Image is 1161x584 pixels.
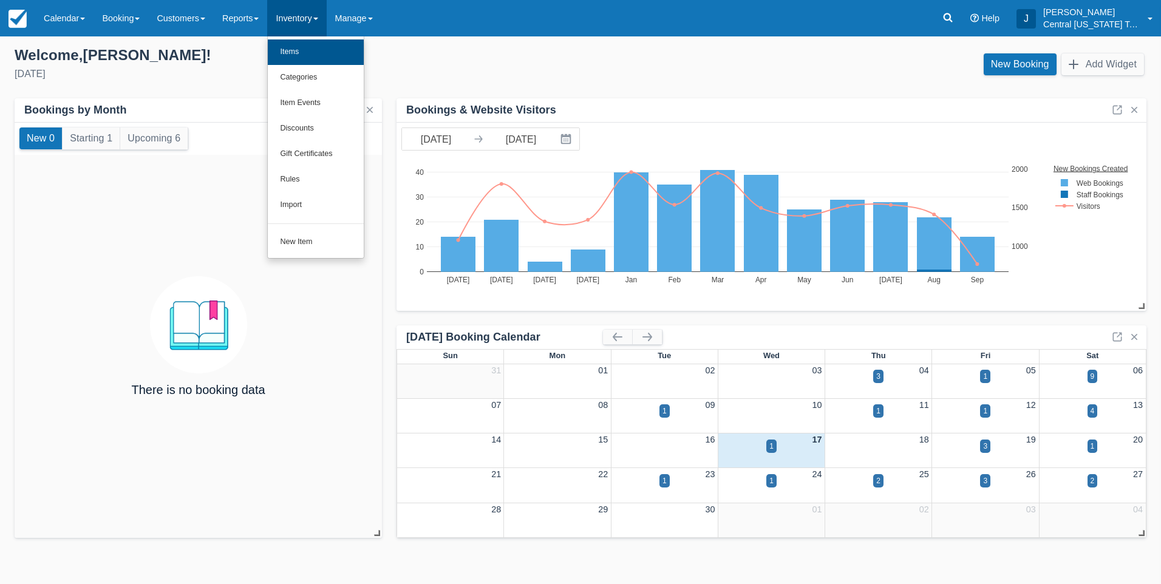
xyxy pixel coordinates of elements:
a: 04 [919,365,929,375]
a: 29 [598,504,608,514]
a: 07 [491,400,501,410]
text: New Bookings Created [1055,164,1129,172]
div: 1 [769,475,774,486]
a: 08 [598,400,608,410]
button: New 0 [19,127,62,149]
p: [PERSON_NAME] [1043,6,1140,18]
a: 09 [705,400,715,410]
a: 26 [1026,469,1036,479]
a: 17 [812,435,822,444]
a: 27 [1133,469,1143,479]
div: Bookings by Month [24,103,127,117]
h4: There is no booking data [131,383,265,396]
a: 10 [812,400,822,410]
a: 22 [598,469,608,479]
ul: Inventory [267,36,364,259]
div: 1 [983,406,987,416]
div: [DATE] Booking Calendar [406,330,603,344]
a: 03 [812,365,822,375]
a: 21 [491,469,501,479]
div: 9 [1091,371,1095,382]
div: 3 [876,371,880,382]
a: 02 [919,504,929,514]
a: Discounts [268,116,364,141]
a: 05 [1026,365,1036,375]
a: New Booking [984,53,1057,75]
div: 1 [1091,441,1095,452]
a: 23 [705,469,715,479]
p: Central [US_STATE] Tours [1043,18,1140,30]
button: Interact with the calendar and add the check-in date for your trip. [555,128,579,150]
div: 3 [983,441,987,452]
a: Categories [268,65,364,90]
a: 15 [598,435,608,444]
span: Sat [1086,351,1098,360]
span: Wed [763,351,780,360]
div: 1 [983,371,987,382]
a: 01 [812,504,822,514]
a: 31 [491,365,501,375]
a: 28 [491,504,501,514]
div: 2 [876,475,880,486]
a: Rules [268,167,364,192]
a: 04 [1133,504,1143,514]
button: Add Widget [1061,53,1144,75]
a: 12 [1026,400,1036,410]
a: Import [268,192,364,218]
a: Gift Certificates [268,141,364,167]
a: New Item [268,229,364,255]
button: Starting 1 [63,127,120,149]
a: 01 [598,365,608,375]
div: 1 [662,406,667,416]
span: Help [981,13,999,23]
span: Mon [550,351,566,360]
a: 18 [919,435,929,444]
button: Upcoming 6 [120,127,188,149]
div: Welcome , [PERSON_NAME] ! [15,46,571,64]
span: Tue [658,351,671,360]
input: Start Date [402,128,470,150]
span: Fri [981,351,991,360]
div: 4 [1091,406,1095,416]
a: 14 [491,435,501,444]
a: 16 [705,435,715,444]
a: 02 [705,365,715,375]
div: 1 [769,441,774,452]
div: [DATE] [15,67,571,81]
a: 25 [919,469,929,479]
a: Item Events [268,90,364,116]
div: J [1016,9,1036,29]
span: Sun [443,351,457,360]
a: 30 [705,504,715,514]
div: Bookings & Website Visitors [406,103,556,117]
a: 20 [1133,435,1143,444]
a: 19 [1026,435,1036,444]
img: checkfront-main-nav-mini-logo.png [9,10,27,28]
a: 13 [1133,400,1143,410]
input: End Date [487,128,555,150]
a: 11 [919,400,929,410]
a: Items [268,39,364,65]
span: Thu [871,351,886,360]
div: 1 [876,406,880,416]
i: Help [970,14,979,22]
div: 3 [983,475,987,486]
a: 03 [1026,504,1036,514]
a: 24 [812,469,822,479]
div: 2 [1091,475,1095,486]
a: 06 [1133,365,1143,375]
img: booking.png [150,276,247,373]
div: 1 [662,475,667,486]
